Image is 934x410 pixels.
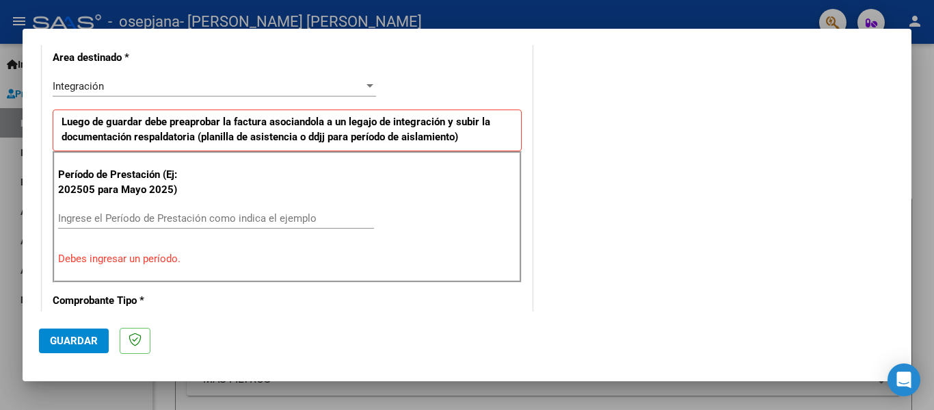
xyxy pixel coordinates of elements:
p: Período de Prestación (Ej: 202505 para Mayo 2025) [58,167,196,198]
div: Open Intercom Messenger [888,363,920,396]
p: Comprobante Tipo * [53,293,194,309]
strong: Luego de guardar debe preaprobar la factura asociandola a un legajo de integración y subir la doc... [62,116,490,144]
p: Area destinado * [53,50,194,66]
span: Integración [53,80,104,92]
p: Debes ingresar un período. [58,251,516,267]
button: Guardar [39,329,109,353]
span: Guardar [50,335,98,347]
